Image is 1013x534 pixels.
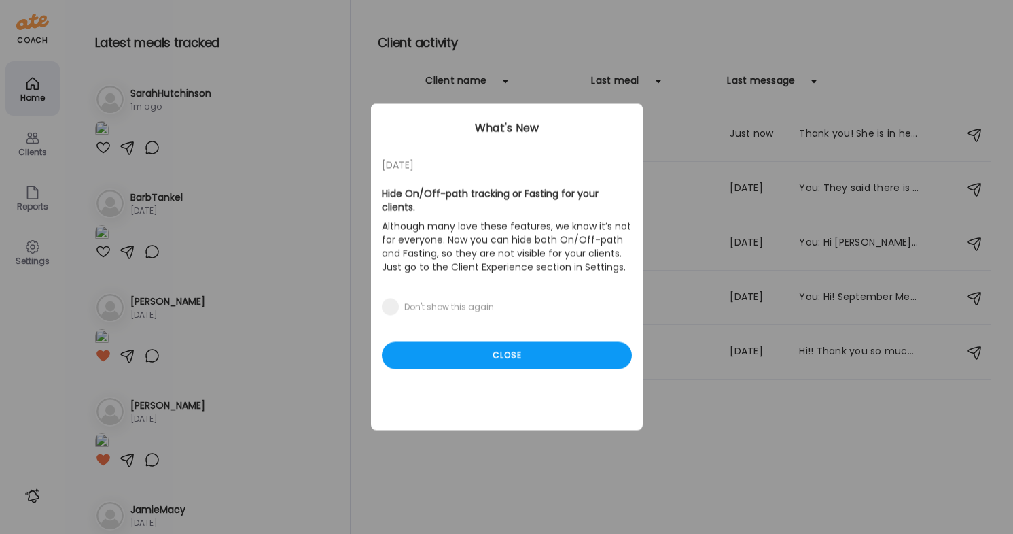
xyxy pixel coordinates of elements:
div: What's New [371,120,643,137]
div: Close [382,342,632,369]
p: Although many love these features, we know it’s not for everyone. Now you can hide both On/Off-pa... [382,217,632,277]
div: Don't show this again [404,302,494,313]
div: [DATE] [382,157,632,173]
b: Hide On/Off-path tracking or Fasting for your clients. [382,187,599,214]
